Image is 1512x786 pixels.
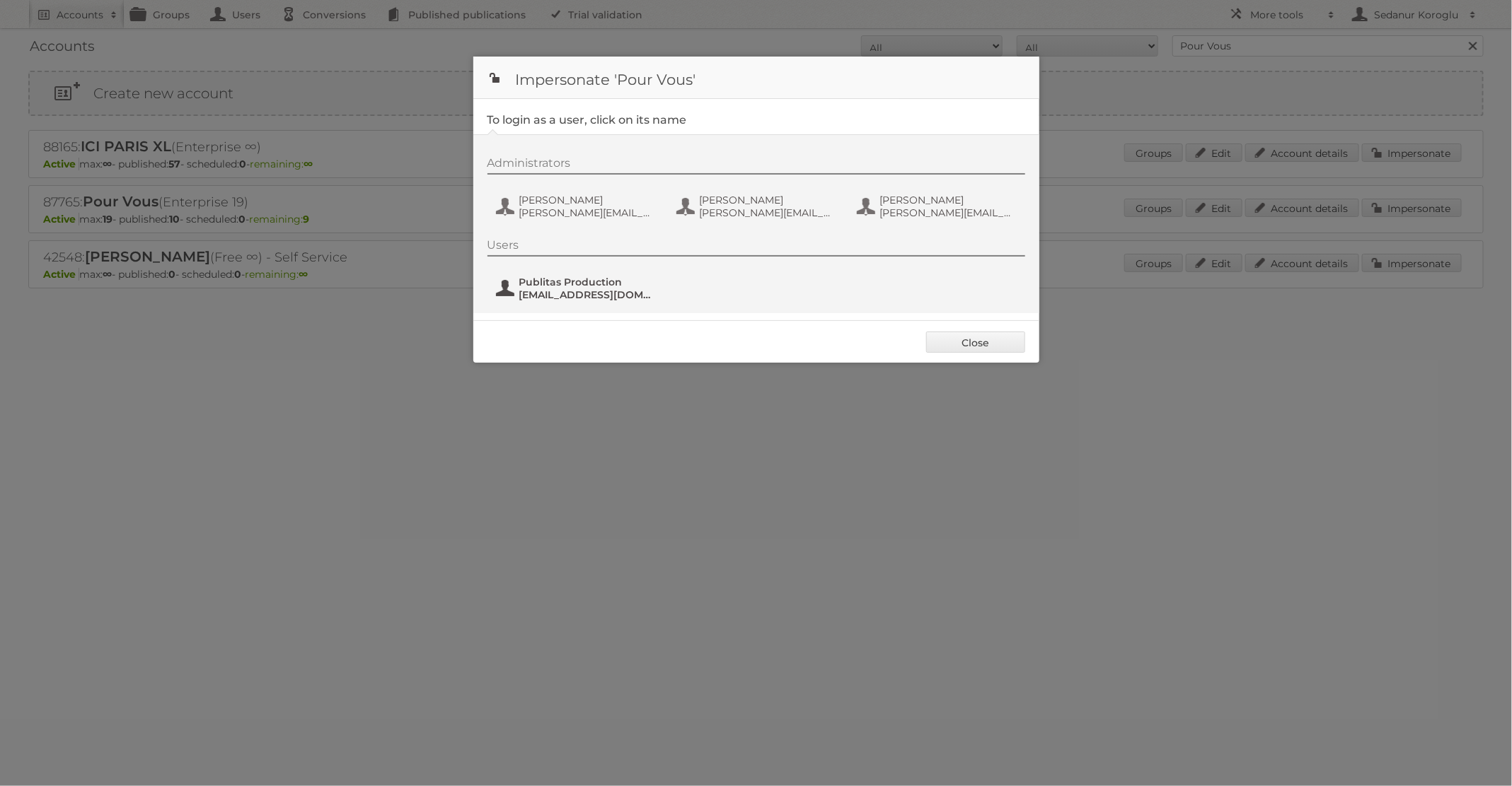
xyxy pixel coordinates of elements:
[880,206,1017,219] span: [PERSON_NAME][EMAIL_ADDRESS][DOMAIN_NAME]
[519,194,657,206] span: [PERSON_NAME]
[519,206,657,219] span: [PERSON_NAME][EMAIL_ADDRESS][DOMAIN_NAME]
[495,274,661,303] button: Publitas Production [EMAIL_ADDRESS][DOMAIN_NAME]
[519,276,657,288] span: Publitas Production
[495,192,661,221] button: [PERSON_NAME] [PERSON_NAME][EMAIL_ADDRESS][DOMAIN_NAME]
[855,192,1022,221] button: [PERSON_NAME] [PERSON_NAME][EMAIL_ADDRESS][DOMAIN_NAME]
[487,238,1025,257] div: Users
[675,192,841,221] button: [PERSON_NAME] [PERSON_NAME][EMAIL_ADDRESS][DOMAIN_NAME]
[700,206,837,219] span: [PERSON_NAME][EMAIL_ADDRESS][DOMAIN_NAME]
[519,288,657,301] span: [EMAIL_ADDRESS][DOMAIN_NAME]
[473,57,1039,99] h1: Impersonate 'Pour Vous'
[487,113,687,127] legend: To login as a user, click on its name
[487,156,1025,175] div: Administrators
[700,194,837,206] span: [PERSON_NAME]
[880,194,1017,206] span: [PERSON_NAME]
[926,332,1025,353] a: Close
